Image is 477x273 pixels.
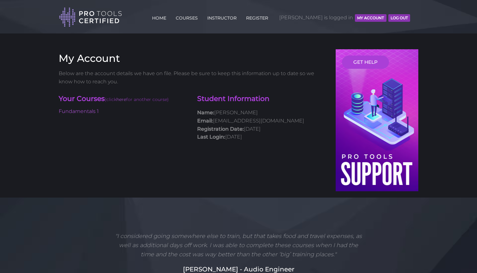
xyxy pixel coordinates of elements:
button: Log Out [388,14,410,22]
h4: Student Information [197,94,326,104]
p: Below are the account details we have on file. Please be sure to keep this information up to date... [59,69,326,86]
a: HOME [150,12,168,22]
strong: Email: [197,118,213,124]
strong: Name: [197,110,214,116]
img: Pro Tools Certified Logo [59,7,122,27]
button: MY ACCOUNT [355,14,386,22]
a: Fundamentals 1 [59,108,99,114]
span: (click for another course) [105,97,169,102]
a: REGISTER [244,12,270,22]
span: [PERSON_NAME] is logged in [279,8,410,27]
a: GET HELP [342,56,389,69]
a: here [116,97,126,102]
a: COURSES [174,12,199,22]
p: "I considered going somewhere else to train, but that takes food and travel expenses, as well as ... [113,232,364,259]
a: INSTRUCTOR [206,12,238,22]
strong: Last Login: [197,134,225,140]
h3: My Account [59,52,326,64]
strong: Registration Date: [197,126,244,132]
p: [PERSON_NAME] [EMAIL_ADDRESS][DOMAIN_NAME] [DATE] [DATE] [197,109,326,141]
h4: Your Courses [59,94,188,104]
